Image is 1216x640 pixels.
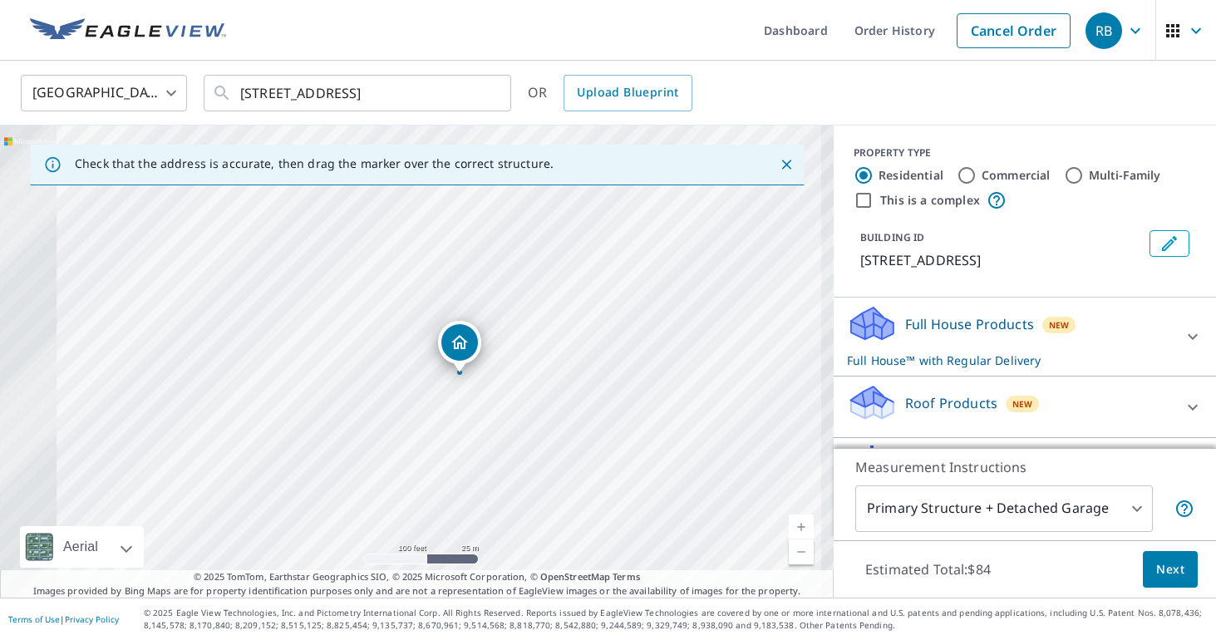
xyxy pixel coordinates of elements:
[1156,559,1184,580] span: Next
[75,156,554,171] p: Check that the address is accurate, then drag the marker over the correct structure.
[540,570,610,583] a: OpenStreetMap
[775,154,797,175] button: Close
[855,457,1194,477] p: Measurement Instructions
[905,314,1034,334] p: Full House Products
[847,383,1203,431] div: Roof ProductsNew
[854,145,1196,160] div: PROPERTY TYPE
[20,526,144,568] div: Aerial
[1150,230,1189,257] button: Edit building 1
[30,18,226,43] img: EV Logo
[880,192,980,209] label: This is a complex
[1089,167,1161,184] label: Multi-Family
[1086,12,1122,49] div: RB
[957,13,1071,48] a: Cancel Order
[58,526,103,568] div: Aerial
[21,70,187,116] div: [GEOGRAPHIC_DATA]
[577,82,678,103] span: Upload Blueprint
[8,614,119,624] p: |
[789,514,814,539] a: Current Level 18, Zoom In
[905,393,997,413] p: Roof Products
[144,607,1208,632] p: © 2025 Eagle View Technologies, Inc. and Pictometry International Corp. All Rights Reserved. Repo...
[789,539,814,564] a: Current Level 18, Zoom Out
[1143,551,1198,588] button: Next
[1049,318,1070,332] span: New
[847,352,1173,369] p: Full House™ with Regular Delivery
[438,321,481,372] div: Dropped pin, building 1, Residential property, 47 River Rd Caribou, ME 04736
[982,167,1051,184] label: Commercial
[860,250,1143,270] p: [STREET_ADDRESS]
[65,613,119,625] a: Privacy Policy
[1012,397,1033,411] span: New
[1174,499,1194,519] span: Your report will include the primary structure and a detached garage if one exists.
[852,551,1004,588] p: Estimated Total: $84
[194,570,640,584] span: © 2025 TomTom, Earthstar Geographics SIO, © 2025 Microsoft Corporation, ©
[847,445,1203,492] div: Solar ProductsNew
[860,230,924,244] p: BUILDING ID
[528,75,692,111] div: OR
[879,167,943,184] label: Residential
[564,75,692,111] a: Upload Blueprint
[847,304,1203,369] div: Full House ProductsNewFull House™ with Regular Delivery
[855,485,1153,532] div: Primary Structure + Detached Garage
[8,613,60,625] a: Terms of Use
[613,570,640,583] a: Terms
[240,70,477,116] input: Search by address or latitude-longitude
